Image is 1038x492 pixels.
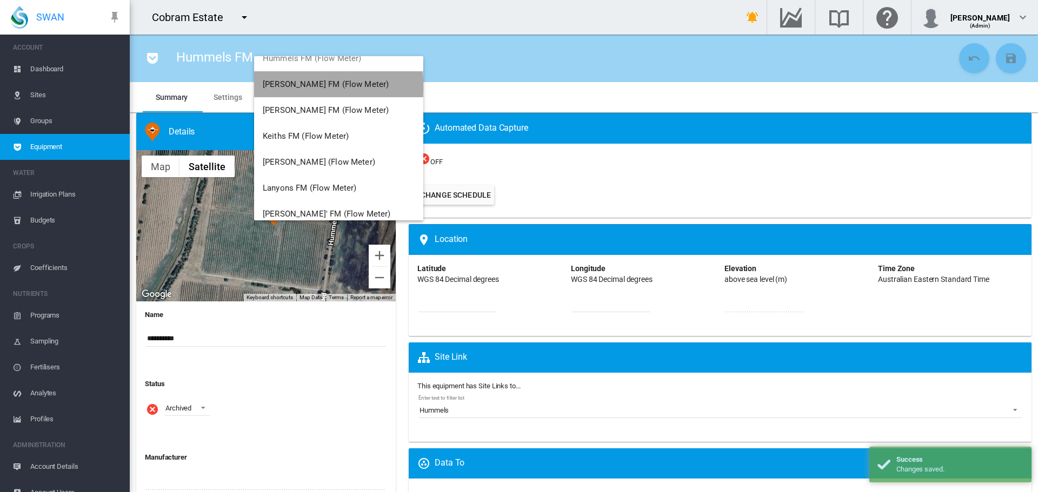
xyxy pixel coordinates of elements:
div: Success [896,455,1023,464]
span: [PERSON_NAME] FM (Flow Meter) [263,79,389,89]
div: Changes saved. [896,464,1023,474]
div: Success Changes saved. [869,447,1032,482]
span: [PERSON_NAME] FM (Flow Meter) [263,105,389,115]
span: Hummels FM (Flow Meter) [263,53,361,63]
span: Lanyons FM (Flow Meter) [263,183,356,193]
span: [PERSON_NAME]' FM (Flow Meter) [263,209,391,219]
span: [PERSON_NAME] (Flow Meter) [263,157,375,167]
span: Keiths FM (Flow Meter) [263,131,349,141]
